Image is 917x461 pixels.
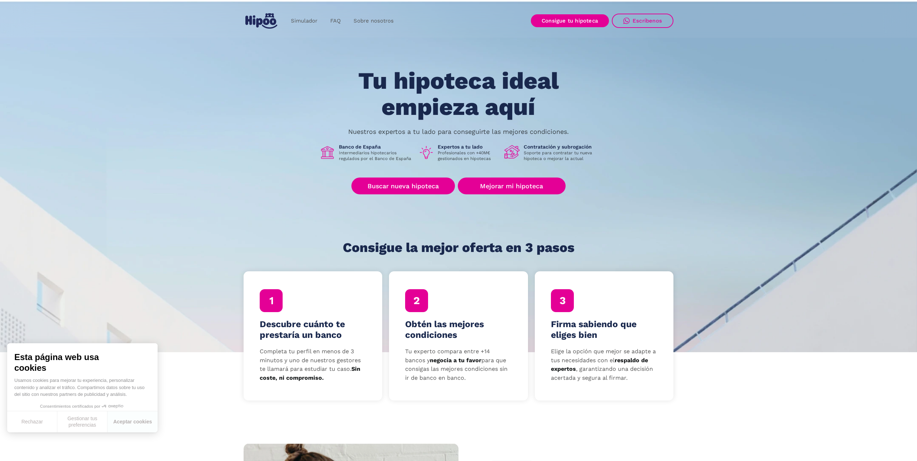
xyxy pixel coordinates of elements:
[284,14,324,28] a: Simulador
[348,129,569,135] p: Nuestros expertos a tu lado para conseguirte las mejores condiciones.
[430,357,481,364] strong: negocia a tu favor
[612,14,673,28] a: Escríbenos
[260,365,360,381] strong: Sin coste, ni compromiso.
[524,144,597,150] h1: Contratación y subrogación
[438,150,499,161] p: Profesionales con +40M€ gestionados en hipotecas
[351,178,455,194] a: Buscar nueva hipoteca
[244,10,279,31] a: home
[323,68,594,120] h1: Tu hipoteca ideal empieza aquí
[347,14,400,28] a: Sobre nosotros
[324,14,347,28] a: FAQ
[551,319,658,340] h4: Firma sabiendo que eliges bien
[343,241,575,255] h1: Consigue la mejor oferta en 3 pasos
[438,144,499,150] h1: Expertos a tu lado
[524,150,597,161] p: Soporte para contratar tu nueva hipoteca o mejorar la actual
[339,150,413,161] p: Intermediarios hipotecarios regulados por el Banco de España
[260,319,366,340] h4: Descubre cuánto te prestaría un banco
[458,178,566,194] a: Mejorar mi hipoteca
[551,347,658,383] p: Elige la opción que mejor se adapte a tus necesidades con el , garantizando una decisión acertada...
[531,14,609,27] a: Consigue tu hipoteca
[260,347,366,383] p: Completa tu perfil en menos de 3 minutos y uno de nuestros gestores te llamará para estudiar tu c...
[339,144,413,150] h1: Banco de España
[405,319,512,340] h4: Obtén las mejores condiciones
[633,18,662,24] div: Escríbenos
[405,347,512,383] p: Tu experto compara entre +14 bancos y para que consigas las mejores condiciones sin ir de banco e...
